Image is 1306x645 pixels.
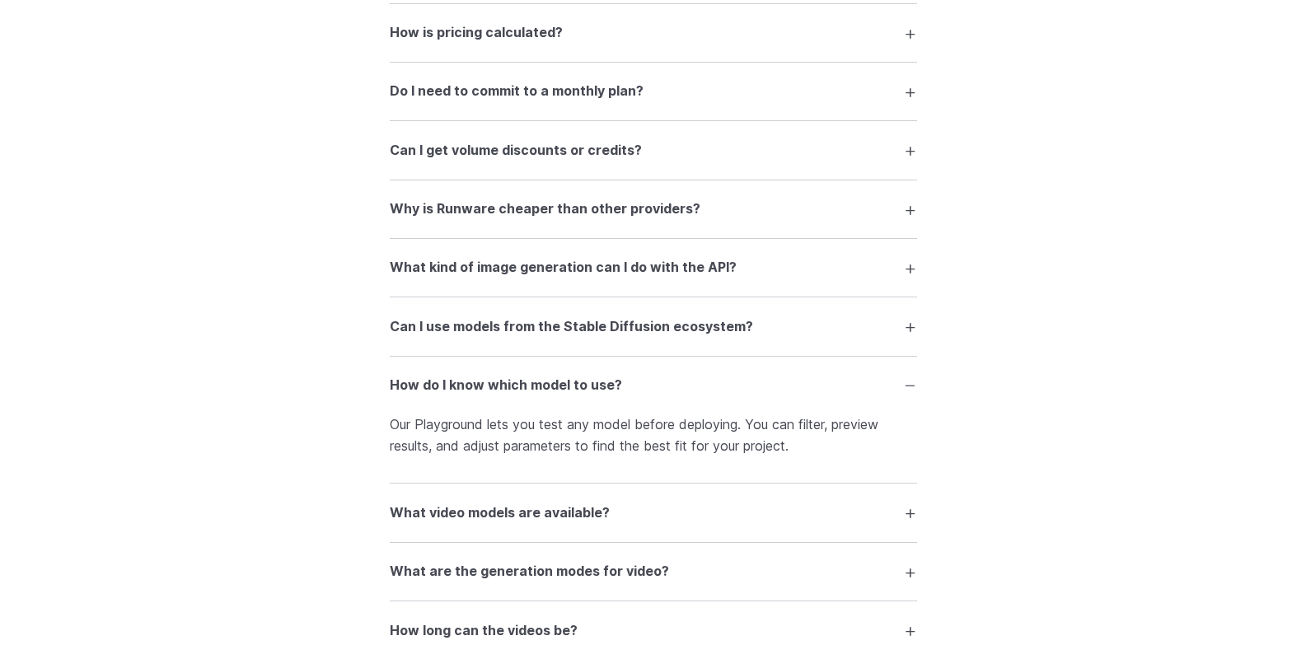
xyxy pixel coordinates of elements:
[390,556,917,587] summary: What are the generation modes for video?
[390,134,917,166] summary: Can I get volume discounts or credits?
[390,414,917,456] p: Our Playground lets you test any model before deploying. You can filter, preview results, and adj...
[390,194,917,225] summary: Why is Runware cheaper than other providers?
[390,17,917,49] summary: How is pricing calculated?
[390,199,700,220] h3: Why is Runware cheaper than other providers?
[390,620,578,642] h3: How long can the videos be?
[390,497,917,528] summary: What video models are available?
[390,311,917,342] summary: Can I use models from the Stable Diffusion ecosystem?
[390,81,644,102] h3: Do I need to commit to a monthly plan?
[390,76,917,107] summary: Do I need to commit to a monthly plan?
[390,370,917,401] summary: How do I know which model to use?
[390,22,563,44] h3: How is pricing calculated?
[390,140,642,161] h3: Can I get volume discounts or credits?
[390,502,610,524] h3: What video models are available?
[390,252,917,283] summary: What kind of image generation can I do with the API?
[390,257,737,278] h3: What kind of image generation can I do with the API?
[390,375,622,396] h3: How do I know which model to use?
[390,316,753,338] h3: Can I use models from the Stable Diffusion ecosystem?
[390,561,669,582] h3: What are the generation modes for video?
